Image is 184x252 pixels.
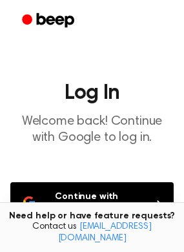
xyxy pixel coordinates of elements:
[8,222,176,244] span: Contact us
[10,114,174,146] p: Welcome back! Continue with Google to log in.
[58,222,152,243] a: [EMAIL_ADDRESS][DOMAIN_NAME]
[10,83,174,103] h1: Log In
[10,182,174,225] button: Continue with Google
[13,8,86,34] a: Beep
